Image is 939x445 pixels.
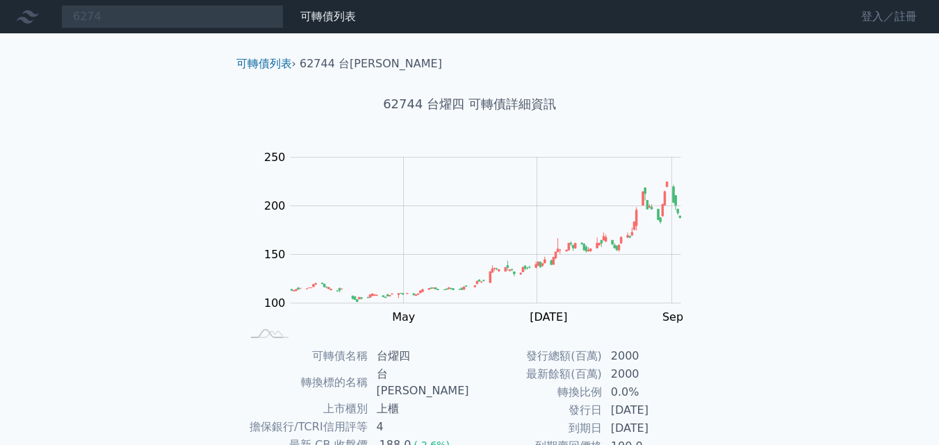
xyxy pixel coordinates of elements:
[368,418,470,436] td: 4
[470,401,603,419] td: 發行日
[368,400,470,418] td: 上櫃
[470,347,603,365] td: 發行總額(百萬)
[242,365,368,400] td: 轉換標的名稱
[264,151,286,164] tspan: 250
[530,310,567,324] tspan: [DATE]
[368,347,470,365] td: 台燿四
[603,419,698,437] td: [DATE]
[603,383,698,401] td: 0.0%
[242,400,368,418] td: 上市櫃別
[300,56,442,72] li: 62744 台[PERSON_NAME]
[368,365,470,400] td: 台[PERSON_NAME]
[225,94,715,114] h1: 62744 台燿四 可轉債詳細資訊
[257,151,702,352] g: Chart
[264,296,286,310] tspan: 100
[850,6,928,28] a: 登入／註冊
[603,401,698,419] td: [DATE]
[236,56,296,72] li: ›
[662,310,683,324] tspan: Sep
[264,248,286,261] tspan: 150
[61,5,284,28] input: 搜尋可轉債 代號／名稱
[470,365,603,383] td: 最新餘額(百萬)
[470,419,603,437] td: 到期日
[300,10,356,23] a: 可轉債列表
[236,57,292,70] a: 可轉債列表
[603,365,698,383] td: 2000
[242,418,368,436] td: 擔保銀行/TCRI信用評等
[392,310,415,324] tspan: May
[470,383,603,401] td: 轉換比例
[242,347,368,365] td: 可轉債名稱
[603,347,698,365] td: 2000
[264,199,286,212] tspan: 200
